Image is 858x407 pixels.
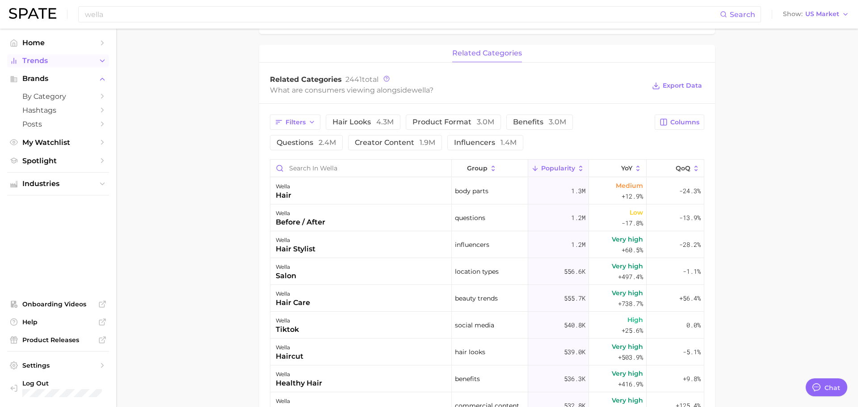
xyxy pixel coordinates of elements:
span: 0.0% [686,320,701,331]
span: +12.9% [622,191,643,202]
button: Trends [7,54,109,68]
span: Very high [612,368,643,379]
span: wella [412,86,429,94]
span: Trends [22,57,94,65]
div: hair [276,190,291,201]
span: 3.0m [477,118,494,126]
button: Export Data [650,80,704,92]
span: Export Data [663,82,702,89]
div: wella [276,369,322,380]
button: wellahealthy hairbenefits536.3kVery high+416.9%+9.8% [270,365,704,392]
span: +9.8% [683,373,701,384]
span: Columns [670,119,699,126]
button: Industries [7,177,109,191]
span: beauty trends [455,293,498,304]
span: +416.9% [618,379,643,390]
span: Brands [22,75,94,83]
span: Spotlight [22,157,94,165]
div: haircut [276,351,303,362]
input: Search in wella [270,160,451,177]
a: Hashtags [7,103,109,117]
span: group [467,165,488,172]
span: 1.4m [500,138,517,147]
span: by Category [22,92,94,101]
span: Very high [612,395,643,406]
button: wellahair stylistinfluencers1.2mVery high+60.5%-28.2% [270,231,704,258]
span: total [345,75,379,84]
div: salon [276,271,296,281]
span: 536.3k [564,373,585,384]
a: My Watchlist [7,136,109,149]
button: wellasalonlocation types556.6kVery high+497.4%-1.1% [270,258,704,285]
div: wella [276,288,310,299]
div: wella [276,342,303,353]
button: Columns [655,114,704,130]
span: Filters [286,119,306,126]
span: Very high [612,288,643,298]
div: wella [276,315,299,326]
span: YoY [621,165,632,172]
div: wella [276,208,325,219]
span: benefits [455,373,480,384]
a: by Category [7,89,109,103]
button: wellahaircuthair looks539.0kVery high+503.9%-5.1% [270,339,704,365]
span: 1.2m [571,212,585,223]
span: +503.9% [618,352,643,363]
span: Log Out [22,379,119,387]
button: group [452,160,528,177]
div: wella [276,235,315,246]
span: Product Releases [22,336,94,344]
span: My Watchlist [22,138,94,147]
button: Popularity [528,160,589,177]
span: +497.4% [618,271,643,282]
div: hair stylist [276,244,315,254]
span: influencers [454,139,517,146]
span: Very high [612,261,643,271]
a: Posts [7,117,109,131]
span: +738.7% [618,298,643,309]
div: hair care [276,297,310,308]
span: 1.2m [571,239,585,250]
span: questions [455,212,485,223]
span: influencers [455,239,489,250]
span: Low [630,207,643,218]
span: Settings [22,361,94,369]
a: Spotlight [7,154,109,168]
div: healthy hair [276,378,322,389]
span: 1.3m [571,186,585,196]
span: Home [22,38,94,47]
span: 4.3m [376,118,394,126]
span: High [627,314,643,325]
span: +25.6% [622,325,643,336]
span: US Market [805,12,839,17]
div: wella [276,396,304,407]
span: Popularity [541,165,575,172]
a: Help [7,315,109,329]
span: -28.2% [679,239,701,250]
span: 2441 [345,75,362,84]
button: wellahair carebeauty trends555.7kVery high+738.7%+56.4% [270,285,704,312]
a: Onboarding Videos [7,297,109,311]
div: wella [276,262,296,272]
span: questions [277,139,336,146]
span: Very high [612,234,643,245]
span: 3.0m [549,118,566,126]
span: Very high [612,341,643,352]
span: hair looks [332,119,394,126]
span: body parts [455,186,488,196]
span: QoQ [676,165,690,172]
span: Posts [22,120,94,128]
span: related categories [452,49,522,57]
span: benefits [513,119,566,126]
span: Help [22,318,94,326]
span: 539.0k [564,347,585,357]
a: Log out. Currently logged in with e-mail marissa.callender@digitas.com. [7,377,109,400]
span: -1.1% [683,266,701,277]
span: 556.6k [564,266,585,277]
span: 540.8k [564,320,585,331]
span: +56.4% [679,293,701,304]
span: Industries [22,180,94,188]
span: 2.4m [319,138,336,147]
a: Product Releases [7,333,109,347]
span: creator content [355,139,435,146]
